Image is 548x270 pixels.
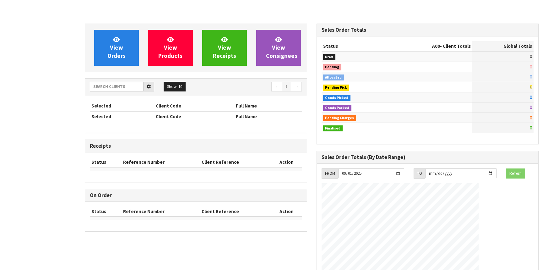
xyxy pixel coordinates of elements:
span: Pending Pick [323,85,350,91]
h3: Sales Order Totals (By Date Range) [322,154,534,160]
span: Goods Packed [323,105,352,111]
h3: On Order [90,192,302,198]
span: 0 [530,53,532,59]
span: Finalised [323,125,343,132]
th: Action [271,207,302,217]
span: 0 [530,74,532,80]
th: Status [322,41,392,51]
span: 0 [530,104,532,110]
th: Status [90,207,122,217]
th: Client Reference [200,157,272,167]
th: Client Code [154,111,234,121]
span: 0 [530,84,532,90]
span: 0 [530,94,532,100]
a: ViewReceipts [202,30,247,66]
a: ViewProducts [148,30,193,66]
th: Global Totals [472,41,534,51]
span: View Consignees [266,36,297,59]
th: Status [90,157,122,167]
span: 0 [530,115,532,121]
span: View Orders [107,36,126,59]
a: → [291,82,302,92]
th: Action [271,157,302,167]
span: Draft [323,54,336,60]
span: Pending [323,64,342,70]
th: Reference Number [122,157,200,167]
nav: Page navigation [201,82,302,93]
th: Client Code [154,101,234,111]
th: Selected [90,111,154,121]
span: Pending Charges [323,115,356,121]
input: Search clients [90,82,144,91]
th: Reference Number [122,207,200,217]
button: Show: 10 [164,82,186,92]
span: A00 [432,43,440,49]
th: Client Reference [200,207,272,217]
span: View Products [158,36,182,59]
h3: Receipts [90,143,302,149]
th: Full Name [234,101,302,111]
div: FROM [322,168,338,179]
a: ViewConsignees [256,30,301,66]
span: 0 [530,125,532,131]
h3: Sales Order Totals [322,27,534,33]
span: View Receipts [213,36,236,59]
th: Selected [90,101,154,111]
th: Full Name [234,111,302,121]
div: TO [414,168,425,179]
span: Allocated [323,74,344,81]
span: 0 [530,64,532,70]
span: Goods Picked [323,95,351,101]
a: 1 [282,82,291,92]
th: - Client Totals [392,41,472,51]
button: Refresh [506,168,525,179]
a: ← [271,82,282,92]
a: ViewOrders [94,30,139,66]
